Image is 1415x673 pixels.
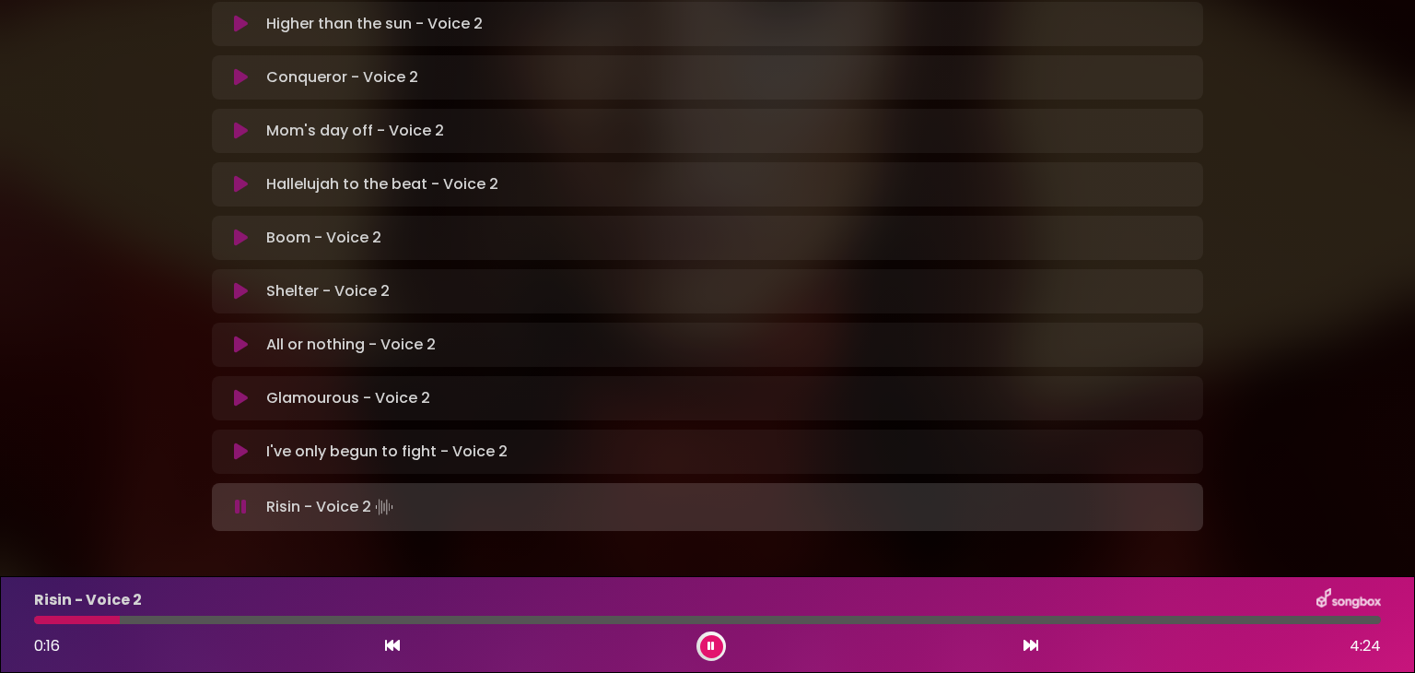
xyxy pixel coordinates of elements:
p: Boom - Voice 2 [266,227,381,249]
p: Shelter - Voice 2 [266,280,390,302]
p: All or nothing - Voice 2 [266,334,436,356]
p: Glamourous - Voice 2 [266,387,430,409]
p: I've only begun to fight - Voice 2 [266,441,508,463]
p: Conqueror - Voice 2 [266,66,418,89]
p: Hallelujah to the beat - Voice 2 [266,173,498,195]
p: Higher than the sun - Voice 2 [266,13,483,35]
p: Risin - Voice 2 [266,494,397,520]
p: Risin - Voice 2 [34,589,142,611]
p: Mom's day off - Voice 2 [266,120,444,142]
img: waveform4.gif [371,494,397,520]
img: songbox-logo-white.png [1316,588,1381,612]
